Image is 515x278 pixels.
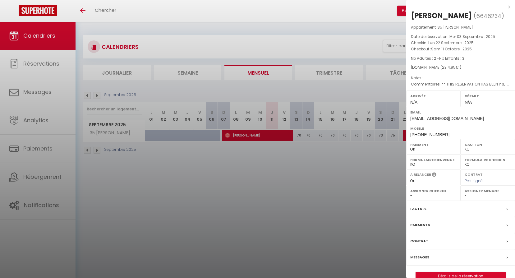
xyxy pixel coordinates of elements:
[410,188,457,194] label: Assigner Checkin
[411,34,510,40] p: Date de réservation :
[411,65,510,71] div: [DOMAIN_NAME]
[410,206,426,212] label: Facture
[410,116,484,121] span: [EMAIL_ADDRESS][DOMAIN_NAME]
[428,40,474,45] span: Lun 22 Septembre . 2025
[410,132,449,137] span: [PHONE_NUMBER]
[411,11,472,21] div: [PERSON_NAME]
[449,34,495,39] span: Mer 03 Septembre . 2025
[410,222,430,228] label: Paiements
[410,254,429,261] label: Messages
[440,65,461,70] span: ( € )
[410,157,457,163] label: Formulaire Bienvenue
[432,172,436,179] i: Sélectionner OUI si vous souhaiter envoyer les séquences de messages post-checkout
[411,46,510,52] p: Checkout :
[406,3,510,11] div: x
[5,2,24,21] button: Ouvrir le widget de chat LiveChat
[411,75,510,81] p: Notes :
[423,75,425,81] span: -
[411,81,510,87] p: Commentaires :
[465,100,472,105] span: N/A
[465,178,483,183] span: Pas signé
[410,100,417,105] span: N/A
[465,157,511,163] label: Formulaire Checkin
[438,25,473,30] span: 35 [PERSON_NAME]
[439,56,464,61] span: Nb Enfants : 3
[411,24,510,30] p: Appartement :
[465,141,511,148] label: Caution
[442,65,456,70] span: 2314.95
[431,46,472,52] span: Sam 11 Octobre . 2025
[410,109,511,115] label: Email
[410,238,428,244] label: Contrat
[411,56,464,61] span: Nb Adultes : 2 -
[410,93,457,99] label: Arrivée
[410,172,431,177] label: A relancer
[476,12,501,20] span: 6646234
[410,125,511,132] label: Mobile
[411,40,510,46] p: Checkin :
[465,172,483,176] label: Contrat
[489,250,510,273] iframe: Chat
[465,93,511,99] label: Départ
[474,12,504,20] span: ( )
[465,188,511,194] label: Assigner Menage
[410,141,457,148] label: Paiement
